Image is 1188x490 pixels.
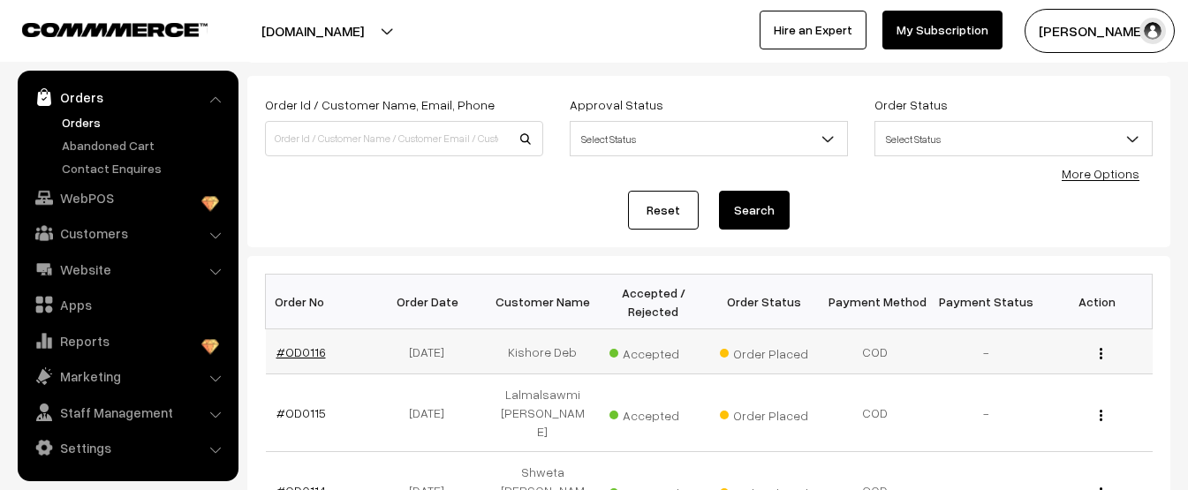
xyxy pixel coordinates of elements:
img: user [1139,18,1166,44]
td: [DATE] [376,374,488,452]
img: Menu [1100,410,1102,421]
span: Select Status [875,124,1152,155]
td: - [931,374,1042,452]
span: Order Placed [720,402,808,425]
label: Order Status [874,95,948,114]
td: Kishore Deb [488,329,599,374]
td: COD [820,329,931,374]
span: Accepted [609,340,698,363]
a: Orders [57,113,232,132]
a: #OD0116 [276,344,326,359]
a: More Options [1062,166,1139,181]
span: Select Status [874,121,1153,156]
a: Staff Management [22,396,232,428]
a: Hire an Expert [760,11,866,49]
td: Lalmalsawmi [PERSON_NAME] [488,374,599,452]
th: Order No [266,275,377,329]
span: Select Status [571,124,847,155]
span: Accepted [609,402,698,425]
a: Settings [22,432,232,464]
button: [PERSON_NAME] [1025,9,1175,53]
input: Order Id / Customer Name / Customer Email / Customer Phone [265,121,543,156]
a: My Subscription [882,11,1003,49]
img: Menu [1100,348,1102,359]
a: Marketing [22,360,232,392]
th: Accepted / Rejected [598,275,709,329]
a: Website [22,253,232,285]
a: Abandoned Cart [57,136,232,155]
a: Customers [22,217,232,249]
label: Approval Status [570,95,663,114]
a: Apps [22,289,232,320]
th: Payment Status [931,275,1042,329]
th: Order Status [709,275,821,329]
td: - [931,329,1042,374]
a: Reports [22,325,232,357]
a: COMMMERCE [22,18,177,39]
button: [DOMAIN_NAME] [200,9,426,53]
th: Payment Method [820,275,931,329]
th: Order Date [376,275,488,329]
th: Action [1041,275,1153,329]
td: [DATE] [376,329,488,374]
img: COMMMERCE [22,23,208,36]
label: Order Id / Customer Name, Email, Phone [265,95,495,114]
a: #OD0115 [276,405,326,420]
a: Reset [628,191,699,230]
a: Orders [22,81,232,113]
button: Search [719,191,790,230]
a: WebPOS [22,182,232,214]
td: COD [820,374,931,452]
a: Contact Enquires [57,159,232,177]
th: Customer Name [488,275,599,329]
span: Select Status [570,121,848,156]
span: Order Placed [720,340,808,363]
